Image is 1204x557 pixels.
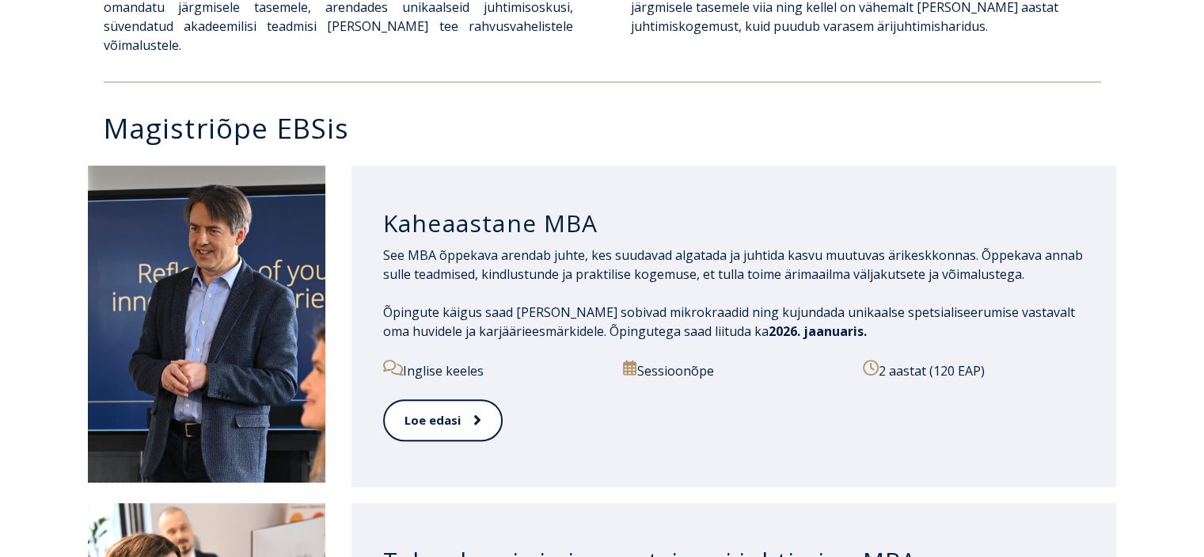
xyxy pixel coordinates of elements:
p: Inglise keeles [383,360,605,380]
a: Loe edasi [383,399,503,441]
p: Sessioonõpe [623,360,845,380]
p: See MBA õppekava arendab juhte, kes suudavad algatada ja juhtida kasvu muutuvas ärikeskkonnas. Õp... [383,246,1085,284]
h3: Magistriõpe EBSis [104,114,1117,142]
p: 2 aastat (120 EAP) [863,360,1084,380]
span: 2026. jaanuaris. [769,322,867,340]
p: Õpingute käigus saad [PERSON_NAME] sobivad mikrokraadid ning kujundada unikaalse spetsialiseerumi... [383,303,1085,341]
img: DSC_2098 [88,166,325,483]
h3: Kaheaastane MBA [383,208,1085,238]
